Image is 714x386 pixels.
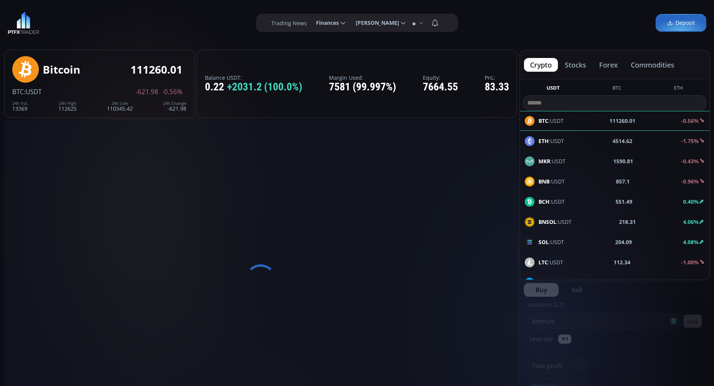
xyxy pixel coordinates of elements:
span: -621.98 [136,88,158,95]
a: Deposit [656,14,706,32]
b: 204.09 [615,238,632,246]
label: Equity: [423,75,458,80]
div: 110345.42 [107,101,133,111]
b: 4514.62 [613,137,633,145]
b: 0.40% [683,198,699,205]
b: BNB [538,178,550,185]
label: Margin Used: [329,75,396,80]
span: :USDT [538,258,563,266]
div: 13369 [12,101,28,111]
button: ETH [671,84,686,94]
span: [PERSON_NAME] [350,15,399,31]
div: 111260.01 [131,64,182,76]
div: 24h High [58,101,77,106]
button: forex [593,58,624,72]
div: 0.22 [205,81,302,93]
b: 857.1 [616,177,630,185]
b: 551.49 [616,198,632,206]
b: LINK [538,279,551,286]
img: LOGO [8,11,39,34]
b: 4.08% [683,238,699,246]
b: BCH [538,198,550,205]
span: -0.56% [162,88,182,95]
button: USDT [543,84,563,94]
span: :USDT [538,238,564,246]
button: stocks [559,58,592,72]
b: 23.87 [617,278,631,286]
b: MKR [538,158,550,165]
span: Finances [311,15,339,31]
div: 24h Change [163,101,186,106]
span: :USDT [538,198,565,206]
span: :USDT [538,177,565,185]
label: Balance USDT: [205,75,302,80]
b: LTC [538,259,548,266]
span: :USDT [538,218,572,226]
b: -1.00% [681,259,699,266]
b: -0.96% [681,178,699,185]
span: BTC [12,87,24,96]
span: :USDT [538,137,564,145]
b: 1590.81 [614,157,633,165]
button: commodities [625,58,680,72]
div: 112625 [58,101,77,111]
button: crypto [524,58,558,72]
div: 83.33 [485,81,509,93]
b: 112.34 [614,258,631,266]
span: :USDT [24,87,42,96]
div: 24h Vol. [12,101,28,106]
b: ETH [538,137,549,145]
b: 218.31 [619,218,636,226]
b: -2.17% [681,279,699,286]
span: :USDT [538,278,566,286]
div: Bitcoin [43,64,80,76]
div: 7581 (99.997%) [329,81,396,93]
button: BTC [609,84,624,94]
label: Trading News [271,19,307,27]
div: 24h Low [107,101,133,106]
b: BNSOL [538,218,556,225]
div: -621.98 [163,101,186,111]
b: -0.43% [681,158,699,165]
b: -1.75% [681,137,699,145]
b: 4.06% [683,218,699,225]
span: +2031.2 (100.0%) [227,81,302,93]
b: SOL [538,238,549,246]
div: 7664.55 [423,81,458,93]
span: :USDT [538,157,566,165]
label: PnL: [485,75,509,80]
span: Deposit [667,19,695,27]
